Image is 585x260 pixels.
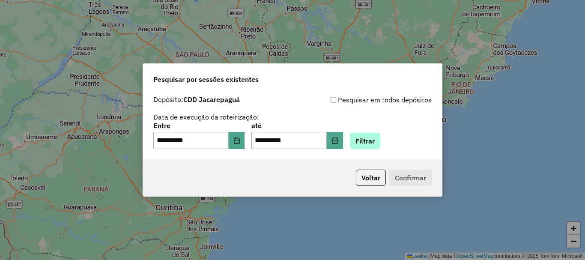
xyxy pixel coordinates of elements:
strong: CDD Jacarepaguá [183,95,240,104]
label: Entre [153,120,245,131]
label: até [251,120,343,131]
div: Pesquisar em todos depósitos [292,95,432,105]
button: Choose Date [229,132,245,149]
label: Depósito: [153,94,240,105]
button: Choose Date [327,132,343,149]
button: Filtrar [350,133,380,149]
button: Voltar [356,170,386,186]
span: Pesquisar por sessões existentes [153,74,259,84]
label: Data de execução da roteirização: [153,112,259,122]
